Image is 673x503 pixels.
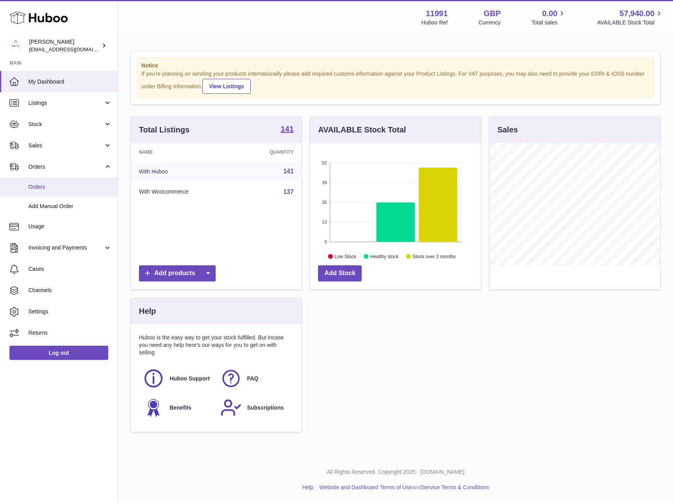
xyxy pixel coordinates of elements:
[28,142,104,149] span: Sales
[302,484,314,490] a: Help
[597,8,664,26] a: 57,940.00 AVAILABLE Stock Total
[281,125,294,134] a: 141
[143,368,213,389] a: Huboo Support
[28,287,112,294] span: Channels
[426,8,448,19] strong: 11991
[28,223,112,230] span: Usage
[413,253,456,259] text: Stock over 2 months
[28,329,112,337] span: Returns
[139,125,190,135] h3: Total Listings
[139,334,294,356] p: Huboo is the easy way to get your stock fulfilled. But incase you need any help here's our ways f...
[9,346,108,360] a: Log out
[28,183,112,191] span: Orders
[322,160,327,165] text: 52
[422,19,448,26] div: Huboo Ref
[283,188,294,195] a: 137
[325,239,327,244] text: 0
[335,253,357,259] text: Low Stock
[139,306,156,317] h3: Help
[247,375,259,382] span: FAQ
[318,265,362,281] a: Add Stock
[28,78,112,86] span: My Dashboard
[28,265,112,273] span: Cases
[322,200,327,205] text: 26
[170,375,210,382] span: Huboo Support
[619,8,655,19] span: 57,940.00
[28,99,104,107] span: Listings
[247,404,284,412] span: Subscriptions
[497,125,518,135] h3: Sales
[143,397,213,418] a: Benefits
[28,121,104,128] span: Stock
[220,397,290,418] a: Subscriptions
[322,220,327,224] text: 13
[220,368,290,389] a: FAQ
[202,79,251,94] a: View Listings
[237,143,301,161] th: Quantity
[319,484,412,490] a: Website and Dashboard Terms of Use
[141,70,650,94] div: If you're planning on sending your products internationally please add required customs informati...
[29,46,116,52] span: [EMAIL_ADDRESS][DOMAIN_NAME]
[322,180,327,185] text: 39
[131,161,237,182] td: With Huboo
[479,19,501,26] div: Currency
[28,244,104,251] span: Invoicing and Payments
[124,468,667,476] p: All Rights Reserved. Copyright 2025 - [DOMAIN_NAME]
[170,404,191,412] span: Benefits
[531,19,566,26] span: Total sales
[542,8,558,19] span: 0.00
[370,253,399,259] text: Healthy stock
[281,125,294,133] strong: 141
[9,40,21,52] img: info@an-y1.com
[139,265,216,281] a: Add products
[597,19,664,26] span: AVAILABLE Stock Total
[29,38,100,53] div: [PERSON_NAME]
[141,62,650,69] strong: Notice
[318,125,406,135] h3: AVAILABLE Stock Total
[283,168,294,175] a: 141
[131,182,237,202] td: With Woocommerce
[28,308,112,315] span: Settings
[484,8,501,19] strong: GBP
[131,143,237,161] th: Name
[28,203,112,210] span: Add Manual Order
[28,163,104,171] span: Orders
[316,484,489,491] li: and
[531,8,566,26] a: 0.00 Total sales
[422,484,489,490] a: Service Terms & Conditions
